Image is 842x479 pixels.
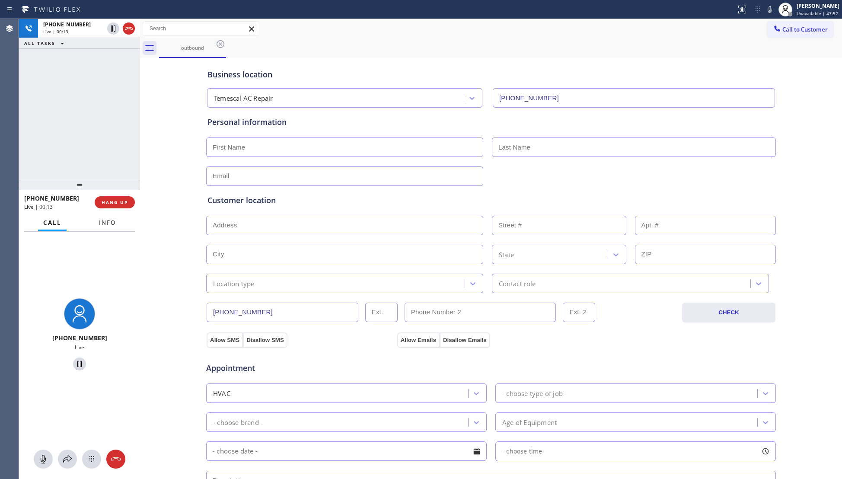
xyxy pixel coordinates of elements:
[764,3,776,16] button: Mute
[24,194,79,202] span: [PHONE_NUMBER]
[24,40,55,46] span: ALL TASKS
[206,362,395,374] span: Appointment
[767,21,833,38] button: Call to Customer
[82,450,101,469] button: Open dialpad
[365,303,398,322] input: Ext.
[206,166,483,186] input: Email
[99,219,116,227] span: Info
[502,388,567,398] div: - choose type of job -
[213,278,255,288] div: Location type
[206,216,483,235] input: Address
[635,216,776,235] input: Apt. #
[34,450,53,469] button: Mute
[493,88,775,108] input: Phone Number
[106,450,125,469] button: Hang up
[52,334,107,342] span: [PHONE_NUMBER]
[24,203,53,211] span: Live | 00:13
[492,216,626,235] input: Street #
[502,447,546,455] span: - choose time -
[95,196,135,208] button: HANG UP
[143,22,259,35] input: Search
[38,214,67,231] button: Call
[206,245,483,264] input: City
[43,29,68,35] span: Live | 00:13
[43,21,91,28] span: [PHONE_NUMBER]
[123,22,135,35] button: Hang up
[206,137,483,157] input: First Name
[43,219,61,227] span: Call
[214,93,273,103] div: Temescal AC Repair
[499,278,536,288] div: Contact role
[207,303,358,322] input: Phone Number
[107,22,119,35] button: Hold Customer
[502,417,557,427] div: Age of Equipment
[563,303,595,322] input: Ext. 2
[73,358,86,370] button: Hold Customer
[682,303,775,323] button: CHECK
[19,38,73,48] button: ALL TASKS
[635,245,776,264] input: ZIP
[207,195,775,206] div: Customer location
[207,69,775,80] div: Business location
[243,332,287,348] button: Disallow SMS
[213,388,230,398] div: HVAC
[102,199,128,205] span: HANG UP
[94,214,121,231] button: Info
[797,2,839,10] div: [PERSON_NAME]
[492,137,776,157] input: Last Name
[207,116,775,128] div: Personal information
[440,332,490,348] button: Disallow Emails
[58,450,77,469] button: Open directory
[207,332,243,348] button: Allow SMS
[206,441,487,461] input: - choose date -
[397,332,440,348] button: Allow Emails
[499,249,514,259] div: State
[782,26,828,33] span: Call to Customer
[797,10,838,16] span: Unavailable | 47:52
[405,303,556,322] input: Phone Number 2
[160,45,225,51] div: outbound
[213,417,263,427] div: - choose brand -
[75,344,84,351] span: Live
